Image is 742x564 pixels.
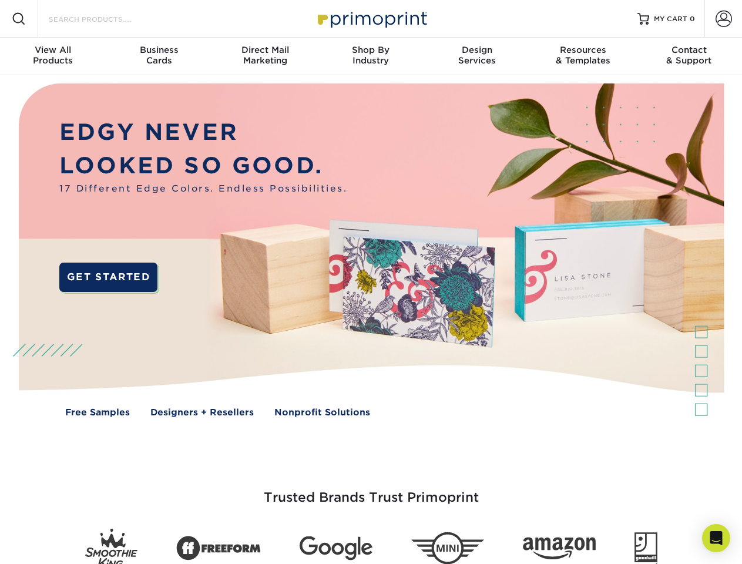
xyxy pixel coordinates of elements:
a: Direct MailMarketing [212,38,318,75]
span: Contact [636,45,742,55]
span: Business [106,45,211,55]
img: Primoprint [313,6,430,31]
span: 0 [690,15,695,23]
span: Shop By [318,45,424,55]
img: Goodwill [634,532,657,564]
span: Design [424,45,530,55]
div: & Templates [530,45,636,66]
a: Free Samples [65,406,130,419]
span: MY CART [654,14,687,24]
div: & Support [636,45,742,66]
div: Open Intercom Messenger [702,524,730,552]
span: Direct Mail [212,45,318,55]
img: Google [300,536,372,560]
div: Industry [318,45,424,66]
div: Marketing [212,45,318,66]
a: Resources& Templates [530,38,636,75]
a: Contact& Support [636,38,742,75]
div: Cards [106,45,211,66]
a: BusinessCards [106,38,211,75]
input: SEARCH PRODUCTS..... [48,12,162,26]
a: Designers + Resellers [150,406,254,419]
a: GET STARTED [59,263,157,292]
a: DesignServices [424,38,530,75]
span: Resources [530,45,636,55]
p: LOOKED SO GOOD. [59,149,347,183]
p: EDGY NEVER [59,116,347,149]
a: Shop ByIndustry [318,38,424,75]
img: Amazon [523,538,596,560]
h3: Trusted Brands Trust Primoprint [28,462,715,519]
a: Nonprofit Solutions [274,406,370,419]
div: Services [424,45,530,66]
iframe: Google Customer Reviews [3,528,100,560]
span: 17 Different Edge Colors. Endless Possibilities. [59,182,347,196]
